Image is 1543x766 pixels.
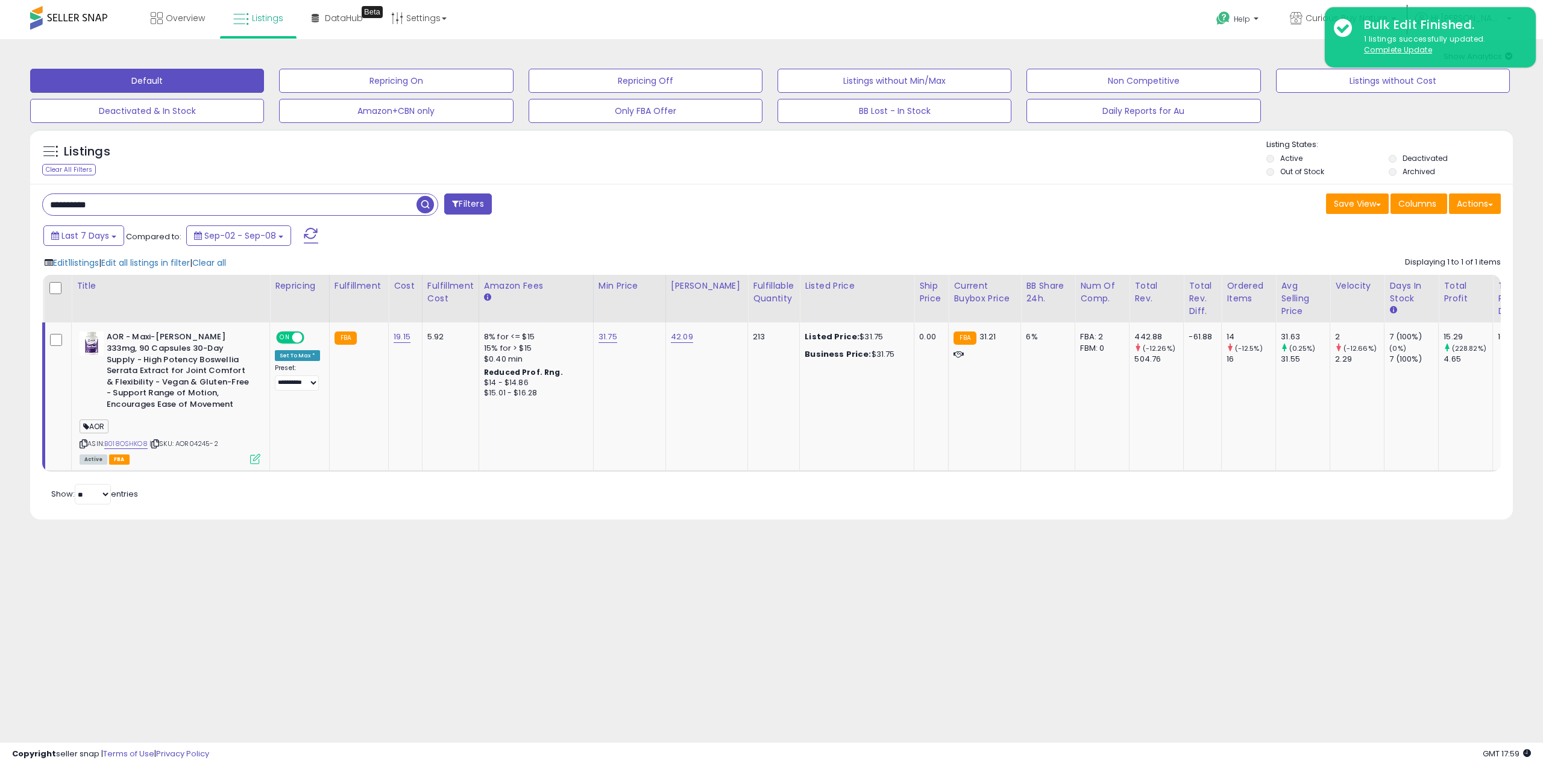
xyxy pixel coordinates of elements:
span: Last 7 Days [61,230,109,242]
div: -61.88 [1189,331,1212,342]
small: (-12.26%) [1143,344,1175,353]
span: 31.21 [979,331,996,342]
div: 442.88 [1134,331,1183,342]
div: FBM: 0 [1080,343,1120,354]
button: Amazon+CBN only [279,99,513,123]
button: Filters [444,193,491,215]
div: $31.75 [805,331,905,342]
div: 0.00 [919,331,939,342]
span: Listings [252,12,283,24]
span: OFF [303,333,322,343]
div: Total Profit [1444,280,1488,305]
span: All listings currently available for purchase on Amazon [80,454,107,465]
div: $14 - $14.86 [484,378,584,388]
b: AOR - Maxi-[PERSON_NAME] 333mg, 90 Capsules 30-Day Supply - High Potency Boswellia Serrata Extrac... [107,331,253,413]
div: 14 [1227,331,1275,342]
span: Curious Buy Nature [1306,12,1387,24]
div: 7 (100%) [1389,331,1438,342]
span: Show: entries [51,488,138,500]
div: Set To Max * [275,350,320,361]
b: Reduced Prof. Rng. [484,367,563,377]
div: Displaying 1 to 1 of 1 items [1405,257,1501,268]
a: B018OSHKO8 [104,439,148,449]
div: Bulk Edit Finished. [1355,16,1527,34]
div: 1 listings successfully updated. [1355,34,1527,56]
img: 41pFJtQQwIL._SL40_.jpg [80,331,104,356]
div: Total Profit Diff. [1498,280,1522,318]
button: Default [30,69,264,93]
small: (0%) [1389,344,1406,353]
div: $31.75 [805,349,905,360]
div: Repricing [275,280,324,292]
a: 31.75 [599,331,617,343]
div: Ordered Items [1227,280,1271,305]
small: (228.82%) [1452,344,1486,353]
div: $15.01 - $16.28 [484,388,584,398]
div: Clear All Filters [42,164,96,175]
div: 7 (100%) [1389,354,1438,365]
button: Only FBA Offer [529,99,762,123]
div: $0.40 min [484,354,584,365]
b: Listed Price: [805,331,859,342]
small: (-12.5%) [1235,344,1263,353]
div: 5.92 [427,331,470,342]
small: (-12.66%) [1343,344,1377,353]
label: Active [1280,153,1303,163]
a: 19.15 [394,331,410,343]
div: Days In Stock [1389,280,1433,305]
span: | SKU: AOR04245-2 [149,439,218,448]
div: Total Rev. [1134,280,1178,305]
span: Help [1234,14,1250,24]
label: Deactivated [1403,153,1448,163]
div: Cost [394,280,417,292]
button: Actions [1449,193,1501,214]
small: FBA [954,331,976,345]
div: 15% for > $15 [484,343,584,354]
button: Deactivated & In Stock [30,99,264,123]
span: Edit all listings in filter [101,257,190,269]
div: 31.55 [1281,354,1330,365]
button: Non Competitive [1026,69,1260,93]
button: Daily Reports for Au [1026,99,1260,123]
div: Preset: [275,364,320,391]
a: 42.09 [671,331,693,343]
button: Listings without Cost [1276,69,1510,93]
button: BB Lost - In Stock [778,99,1011,123]
div: 2.29 [1335,354,1384,365]
span: Sep-02 - Sep-08 [204,230,276,242]
label: Out of Stock [1280,166,1324,177]
span: Overview [166,12,205,24]
span: Clear all [192,257,226,269]
a: Help [1207,2,1271,39]
small: (0.25%) [1289,344,1316,353]
div: 16 [1227,354,1275,365]
u: Complete Update [1364,45,1432,55]
div: Title [77,280,265,292]
h5: Listings [64,143,110,160]
div: Avg Selling Price [1281,280,1325,318]
b: Business Price: [805,348,871,360]
div: Tooltip anchor [362,6,383,18]
div: Total Rev. Diff. [1189,280,1216,318]
span: Edit 1 listings [53,257,99,269]
button: Repricing Off [529,69,762,93]
div: 6% [1026,331,1066,342]
div: BB Share 24h. [1026,280,1070,305]
div: Current Buybox Price [954,280,1016,305]
div: Fulfillment [335,280,383,292]
i: Get Help [1216,11,1231,26]
button: Save View [1326,193,1389,214]
div: 213 [753,331,790,342]
button: Sep-02 - Sep-08 [186,225,291,246]
button: Columns [1391,193,1447,214]
div: 4.65 [1444,354,1492,365]
div: Fulfillment Cost [427,280,474,305]
span: Compared to: [126,231,181,242]
div: 8% for <= $15 [484,331,584,342]
div: Min Price [599,280,661,292]
div: 2 [1335,331,1384,342]
small: Days In Stock. [1389,305,1397,316]
span: Columns [1398,198,1436,210]
div: FBA: 2 [1080,331,1120,342]
span: AOR [80,419,108,433]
